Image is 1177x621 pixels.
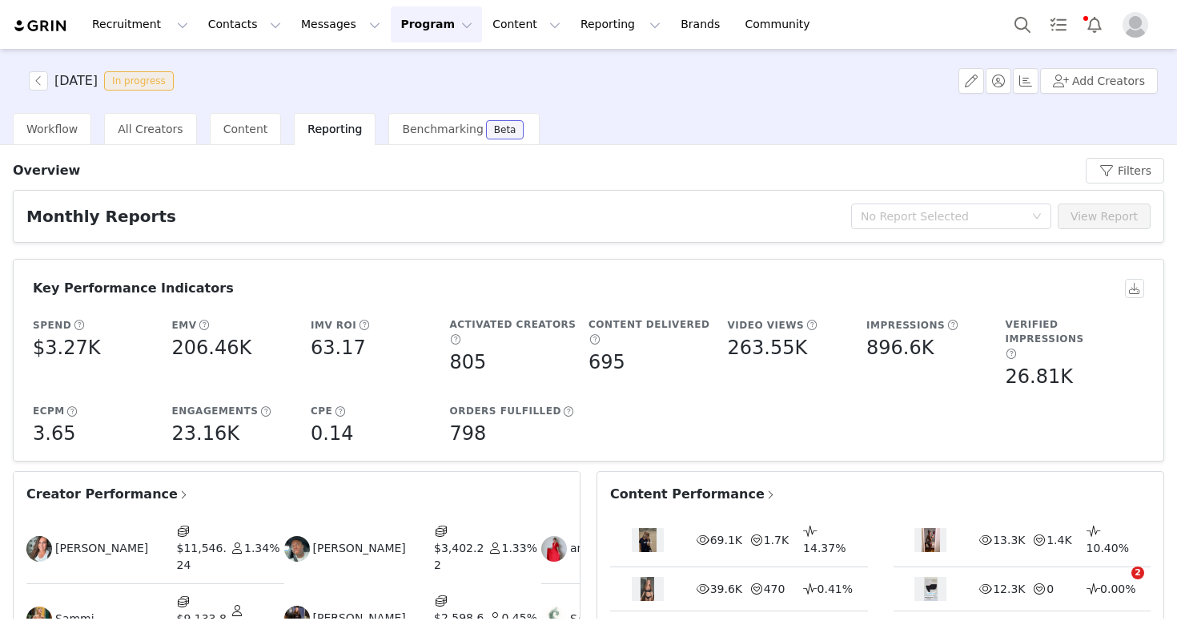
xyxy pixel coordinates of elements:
button: Filters [1086,158,1164,183]
h5: IMV ROI [311,318,356,333]
button: Recruitment [82,6,198,42]
h5: Video Views [728,318,805,333]
button: Content [483,6,570,42]
span: [object Object] [29,71,180,91]
h5: Impressions [866,318,945,333]
span: 13.3K [993,534,1025,546]
span: 0.41% [817,583,853,595]
i: icon: down [1032,212,1042,223]
a: Brands [671,6,734,42]
span: Benchmarking [402,123,483,135]
span: 69.1K [710,534,742,546]
h5: 263.55K [728,333,808,362]
span: Creator Performance [26,485,190,504]
button: Messages [291,6,390,42]
h5: eCPM [33,404,65,418]
div: Beta [494,125,516,135]
h5: 0.14 [311,419,353,448]
span: All Creators [118,123,183,135]
img: c8af7845-4695-42d9-985e-f3713efa5d32.jpg [541,536,567,562]
span: 10.40% [1087,542,1129,554]
img: placeholder-profile.jpg [1123,12,1148,38]
button: Add Creators [1040,68,1158,94]
img: content thumbnail [641,577,654,601]
h5: 798 [450,419,487,448]
button: Reporting [571,6,670,42]
button: Contacts [199,6,291,42]
img: content thumbnail [639,528,657,552]
span: $11,546.24 [177,542,227,571]
span: Workflow [26,123,78,135]
h5: 23.16K [172,419,239,448]
button: Profile [1113,12,1164,38]
img: 7f6e535c-ef23-4778-b4fa-99db071cc7a2.jpg [26,536,52,562]
span: In progress [104,71,174,91]
span: 0 [1046,583,1054,595]
span: $3,402.22 [434,542,484,571]
span: 2 [1131,567,1144,579]
iframe: Intercom live chat [1099,567,1137,605]
h5: 805 [450,348,487,377]
span: 1.34% [244,542,279,554]
h5: 695 [588,348,625,377]
button: View Report [1058,204,1151,229]
span: 39.6K [710,583,742,595]
span: [PERSON_NAME] [313,540,406,557]
h5: 26.81K [1006,362,1073,391]
span: 1.7K [764,534,789,546]
span: 470 [764,583,785,595]
h5: 3.65 [33,419,75,448]
h5: Activated Creators [450,317,576,332]
h5: CPE [311,404,332,418]
a: Tasks [1041,6,1076,42]
h3: Key Performance Indicators [33,279,234,298]
button: Search [1005,6,1040,42]
img: 2f762fd2-bd36-4e4e-b6e8-63b82fe8c884.jpg [284,536,310,562]
h5: Verified Impressions [1006,317,1137,346]
div: No Report Selected [861,208,1024,224]
h5: 206.46K [172,333,252,362]
h5: Orders Fulfilled [450,404,561,418]
img: content thumbnail [922,528,940,552]
span: 1.33% [502,542,537,554]
button: Program [391,6,482,42]
a: Community [736,6,827,42]
button: Notifications [1077,6,1112,42]
img: content thumbnail [924,577,938,601]
span: 1.4K [1046,534,1071,546]
h2: Monthly Reports [26,204,176,228]
img: grin logo [13,18,69,34]
span: anlena_ea [570,540,628,557]
h3: Overview [13,161,80,180]
h5: EMV [172,318,197,333]
h5: $3.27K [33,333,100,362]
h5: 896.6K [866,333,934,362]
span: 12.3K [993,583,1025,595]
h3: [DATE] [54,71,98,91]
span: Content Performance [610,485,777,504]
span: Content [223,123,268,135]
span: Reporting [307,123,362,135]
span: [PERSON_NAME] [55,540,148,557]
h5: Spend [33,318,71,333]
h5: 63.17 [311,333,366,362]
span: 14.37% [803,542,846,554]
h5: Content Delivered [588,317,710,332]
h5: Engagements [172,404,259,418]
